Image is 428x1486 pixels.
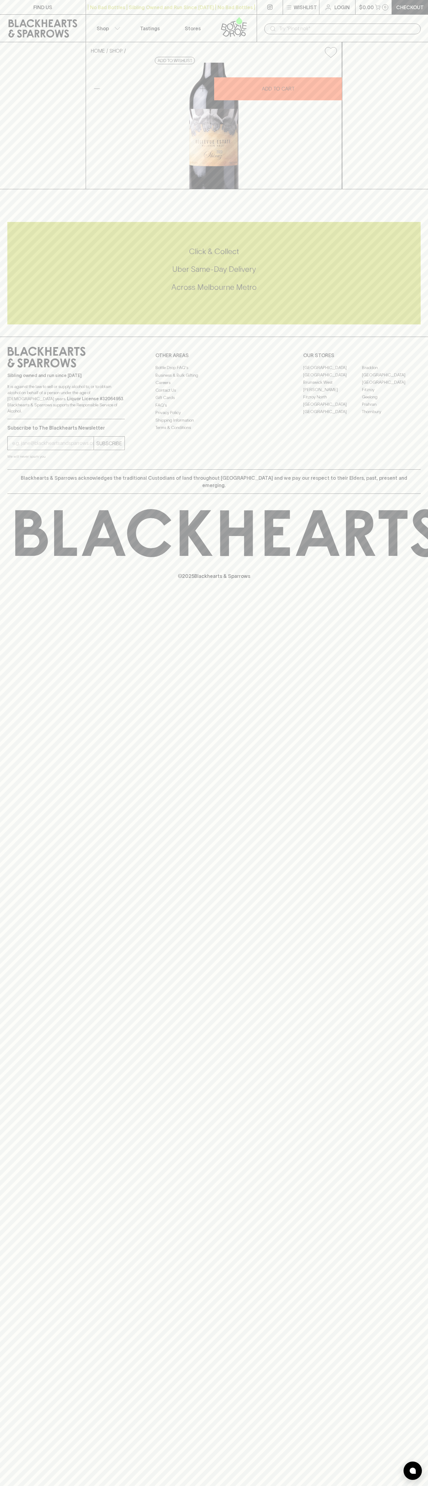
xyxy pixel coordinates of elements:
[334,4,350,11] p: Login
[384,6,386,9] p: 0
[7,453,125,460] p: We will never spam you
[94,437,125,450] button: SUBSCRIBE
[7,282,421,292] h5: Across Melbourne Metro
[362,364,421,371] a: Braddon
[155,352,273,359] p: OTHER AREAS
[362,393,421,401] a: Geelong
[303,371,362,379] a: [GEOGRAPHIC_DATA]
[155,364,273,371] a: Bottle Drop FAQ's
[303,401,362,408] a: [GEOGRAPHIC_DATA]
[155,371,273,379] a: Business & Bulk Gifting
[155,401,273,409] a: FAQ's
[155,57,195,64] button: Add to wishlist
[303,379,362,386] a: Brunswick West
[322,45,339,60] button: Add to wishlist
[86,63,342,189] img: 39721.png
[33,4,52,11] p: FIND US
[294,4,317,11] p: Wishlist
[359,4,374,11] p: $0.00
[410,1468,416,1474] img: bubble-icon
[303,408,362,415] a: [GEOGRAPHIC_DATA]
[155,394,273,401] a: Gift Cards
[362,386,421,393] a: Fitzroy
[128,15,171,42] a: Tastings
[67,396,123,401] strong: Liquor License #32064953
[362,408,421,415] a: Thornbury
[7,246,421,257] h5: Click & Collect
[214,77,342,100] button: ADD TO CART
[303,364,362,371] a: [GEOGRAPHIC_DATA]
[362,371,421,379] a: [GEOGRAPHIC_DATA]
[7,372,125,379] p: Sibling owned and run since [DATE]
[155,379,273,386] a: Careers
[96,440,122,447] p: SUBSCRIBE
[262,85,295,92] p: ADD TO CART
[97,25,109,32] p: Shop
[86,15,129,42] button: Shop
[396,4,424,11] p: Checkout
[91,48,105,54] a: HOME
[110,48,123,54] a: SHOP
[362,379,421,386] a: [GEOGRAPHIC_DATA]
[303,393,362,401] a: Fitzroy North
[7,424,125,431] p: Subscribe to The Blackhearts Newsletter
[171,15,214,42] a: Stores
[12,438,94,448] input: e.g. jane@blackheartsandsparrows.com.au
[303,352,421,359] p: OUR STORES
[155,386,273,394] a: Contact Us
[7,222,421,324] div: Call to action block
[7,264,421,274] h5: Uber Same-Day Delivery
[155,424,273,431] a: Terms & Conditions
[362,401,421,408] a: Prahran
[140,25,160,32] p: Tastings
[185,25,201,32] p: Stores
[155,416,273,424] a: Shipping Information
[155,409,273,416] a: Privacy Policy
[303,386,362,393] a: [PERSON_NAME]
[7,383,125,414] p: It is against the law to sell or supply alcohol to, or to obtain alcohol on behalf of a person un...
[12,474,416,489] p: Blackhearts & Sparrows acknowledges the traditional Custodians of land throughout [GEOGRAPHIC_DAT...
[279,24,416,34] input: Try "Pinot noir"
